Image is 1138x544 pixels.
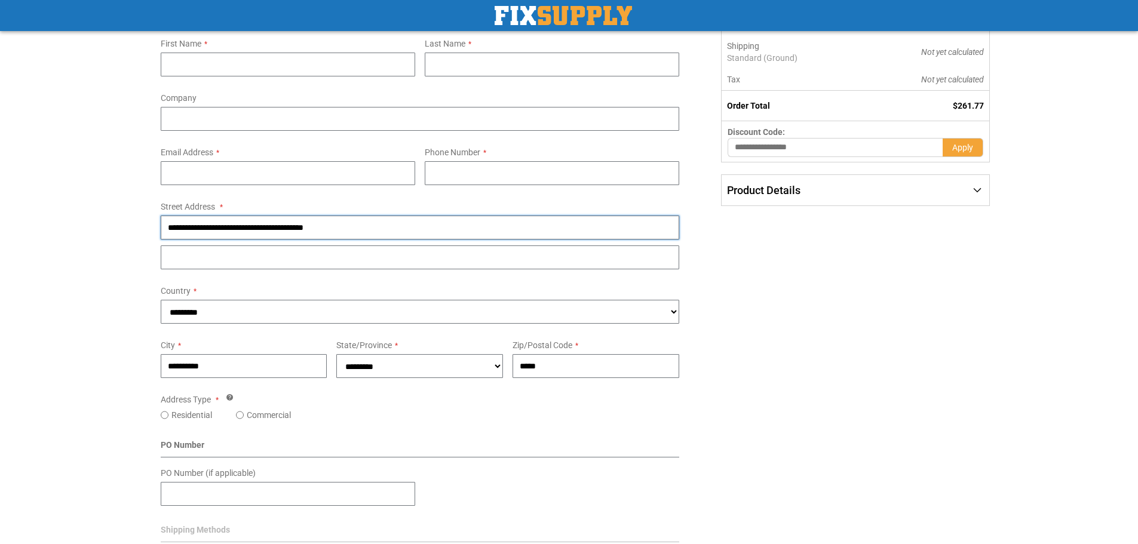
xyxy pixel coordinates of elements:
[161,468,256,478] span: PO Number (if applicable)
[161,439,680,457] div: PO Number
[425,147,480,157] span: Phone Number
[727,52,856,64] span: Standard (Ground)
[953,101,984,110] span: $261.77
[727,101,770,110] strong: Order Total
[495,6,632,25] a: store logo
[161,340,175,350] span: City
[161,147,213,157] span: Email Address
[161,39,201,48] span: First Name
[921,75,984,84] span: Not yet calculated
[727,184,800,196] span: Product Details
[921,47,984,57] span: Not yet calculated
[425,39,465,48] span: Last Name
[161,202,215,211] span: Street Address
[336,340,392,350] span: State/Province
[161,395,211,404] span: Address Type
[727,41,759,51] span: Shipping
[728,127,785,137] span: Discount Code:
[513,340,572,350] span: Zip/Postal Code
[171,409,212,421] label: Residential
[943,138,983,157] button: Apply
[495,6,632,25] img: Fix Industrial Supply
[952,143,973,152] span: Apply
[161,286,191,296] span: Country
[247,409,291,421] label: Commercial
[722,69,862,91] th: Tax
[161,93,197,103] span: Company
